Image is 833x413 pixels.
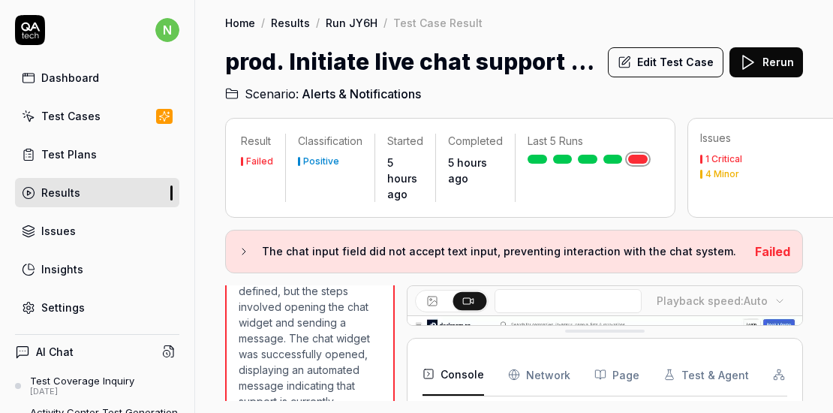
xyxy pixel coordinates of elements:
a: Dashboard [15,63,179,92]
div: / [316,15,320,30]
p: Completed [448,134,503,149]
div: Settings [41,300,85,315]
div: Positive [303,157,339,166]
time: 5 hours ago [387,156,417,200]
button: Console [423,354,484,396]
div: Playback speed: [657,293,768,309]
button: Graph [773,354,823,396]
button: Network [508,354,570,396]
a: Settings [15,293,179,322]
button: n [155,15,179,45]
time: 5 hours ago [448,156,487,185]
div: Dashboard [41,70,99,86]
a: Issues [15,216,179,246]
div: Test Plans [41,146,97,162]
button: Edit Test Case [608,47,723,77]
p: Classification [298,134,362,149]
h3: The chat input field did not accept text input, preventing interaction with the chat system. [262,243,743,261]
div: Insights [41,261,83,277]
p: Last 5 Runs [528,134,648,149]
span: Alerts & Notifications [302,85,421,103]
div: / [261,15,265,30]
h4: AI Chat [36,344,74,360]
div: Test Case Result [393,15,483,30]
h1: prod. Initiate live chat support session and interact with the chat system [225,45,596,79]
p: Started [387,134,423,149]
div: / [383,15,387,30]
button: Test & Agent [663,354,749,396]
span: Failed [755,244,790,259]
span: n [155,18,179,42]
button: Rerun [729,47,803,77]
div: 1 Critical [705,155,742,164]
a: Home [225,15,255,30]
a: Results [15,178,179,207]
div: [DATE] [30,387,134,397]
div: 4 Minor [705,170,739,179]
a: Test Plans [15,140,179,169]
a: Test Cases [15,101,179,131]
a: Test Coverage Inquiry[DATE] [15,375,179,397]
a: Insights [15,255,179,284]
a: Scenario:Alerts & Notifications [225,85,421,103]
button: The chat input field did not accept text input, preventing interaction with the chat system. [238,243,743,261]
div: Test Coverage Inquiry [30,375,134,387]
a: Run JY6H [326,15,377,30]
a: Results [271,15,310,30]
div: Test Cases [41,108,101,124]
div: Failed [246,157,273,166]
div: Results [41,185,80,200]
p: Result [241,134,273,149]
span: Scenario: [242,85,299,103]
button: Page [594,354,639,396]
div: Issues [41,223,76,239]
